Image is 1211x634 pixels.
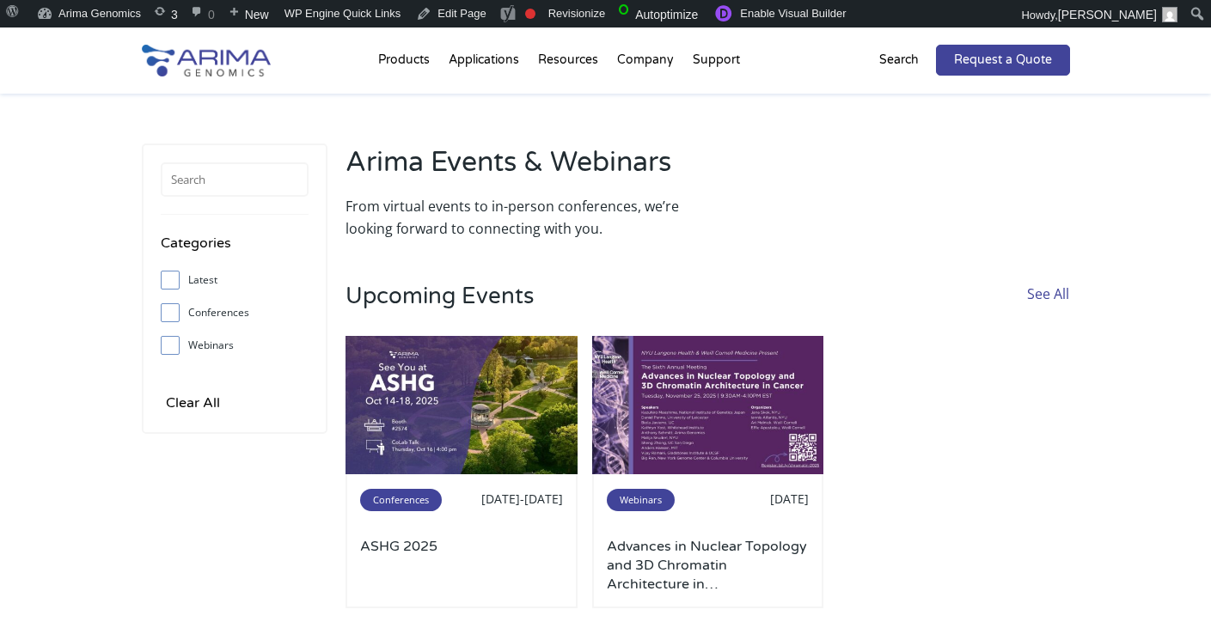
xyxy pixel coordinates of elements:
input: Search [161,162,309,197]
img: Arima-Genomics-logo [142,45,271,76]
a: Request a Quote [936,45,1070,76]
span: Conferences [360,489,442,511]
img: ashg-2025-500x300.jpg [346,336,578,475]
span: [DATE] [770,491,809,507]
label: Webinars [161,332,309,358]
input: Clear All [161,391,225,415]
div: Needs improvement [525,9,535,19]
a: Advances in Nuclear Topology and 3D Chromatin Architecture in [MEDICAL_DATA] [607,537,810,594]
span: Webinars [607,489,675,511]
p: From virtual events to in-person conferences, we’re looking forward to connecting with you. [346,195,699,240]
label: Latest [161,267,309,293]
h3: Upcoming Events [346,283,534,336]
span: [DATE]-[DATE] [481,491,563,507]
a: ASHG 2025 [360,537,563,594]
img: NYU-X-Post-No-Agenda-500x300.jpg [592,336,824,475]
a: See All [1027,283,1069,336]
h2: Arima Events & Webinars [346,143,699,195]
p: Search [879,49,919,71]
h4: Categories [161,232,309,267]
span: [PERSON_NAME] [1058,8,1157,21]
label: Conferences [161,300,309,326]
